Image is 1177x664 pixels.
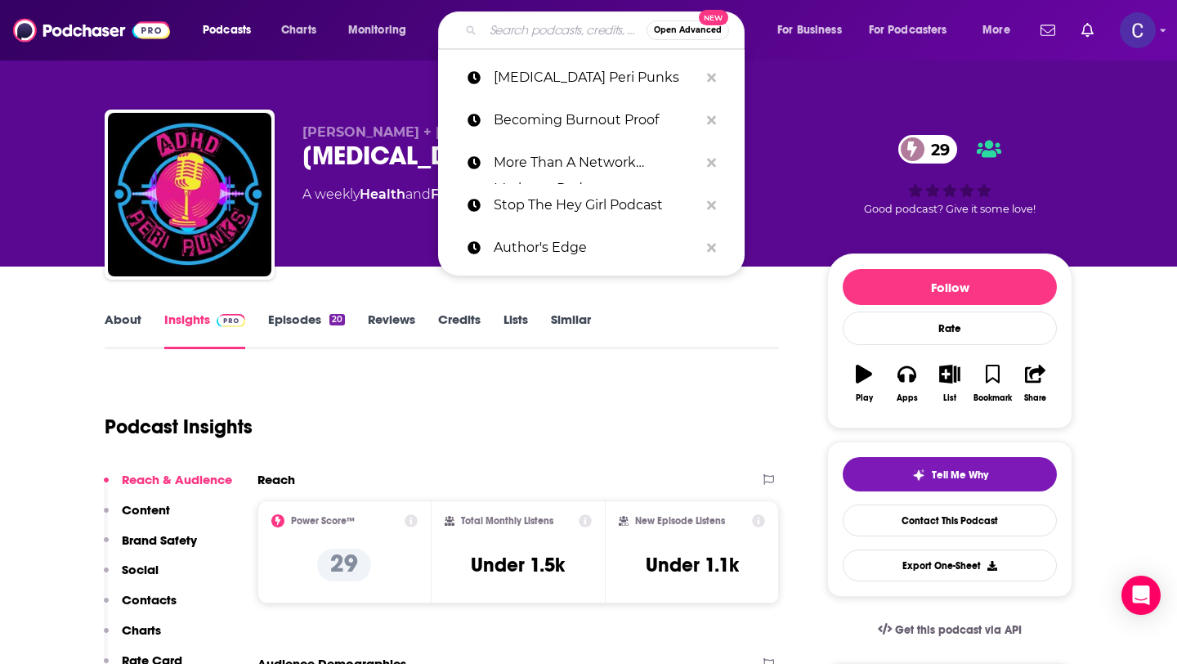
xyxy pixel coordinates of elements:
h2: Reach [257,472,295,487]
a: Credits [438,312,481,349]
p: Social [122,562,159,577]
span: For Business [777,19,842,42]
a: 29 [898,135,958,164]
button: Contacts [104,592,177,622]
a: Health [360,186,405,202]
h3: Under 1.1k [646,553,739,577]
img: User Profile [1120,12,1156,48]
p: More Than A Network Marketer Podcast [494,141,699,184]
button: List [929,354,971,413]
span: New [699,10,728,25]
span: Monitoring [348,19,406,42]
button: Export One-Sheet [843,550,1057,581]
button: open menu [858,17,971,43]
span: Get this podcast via API [895,623,1022,637]
div: 20 [329,314,345,325]
a: Show notifications dropdown [1075,16,1100,44]
p: Charts [122,622,161,638]
div: Rate [843,312,1057,345]
img: tell me why sparkle [912,469,925,482]
a: Stop The Hey Girl Podcast [438,184,745,227]
div: Apps [897,393,918,403]
span: Tell Me Why [932,469,988,482]
button: open menu [971,17,1031,43]
div: Open Intercom Messenger [1121,576,1161,615]
p: Becoming Burnout Proof [494,99,699,141]
button: open menu [766,17,862,43]
a: Charts [271,17,326,43]
button: open menu [191,17,272,43]
button: Open AdvancedNew [647,20,729,40]
button: Content [104,502,170,532]
a: Fitness [431,186,479,202]
p: Contacts [122,592,177,608]
button: Show profile menu [1120,12,1156,48]
img: Podchaser Pro [217,314,245,327]
a: More Than A Network Marketer Podcast [438,141,745,184]
span: Logged in as publicityxxtina [1120,12,1156,48]
h1: Podcast Insights [105,415,253,439]
div: Play [856,393,873,403]
img: Podchaser - Follow, Share and Rate Podcasts [13,15,170,46]
a: [MEDICAL_DATA] Peri Punks [438,56,745,99]
div: Share [1024,393,1046,403]
button: Bookmark [971,354,1014,413]
button: Reach & Audience [104,472,232,502]
h2: Power Score™ [291,515,355,527]
span: [PERSON_NAME] + [PERSON_NAME] [302,124,553,140]
span: 29 [915,135,958,164]
span: and [405,186,431,202]
h2: Total Monthly Listens [461,515,553,527]
div: Search podcasts, credits, & more... [454,11,760,49]
button: Share [1014,354,1057,413]
div: 29Good podcast? Give it some love! [827,124,1072,226]
span: Charts [281,19,316,42]
p: 29 [317,549,371,581]
a: Episodes20 [268,312,345,349]
span: Podcasts [203,19,251,42]
p: ADHD Peri Punks [494,56,699,99]
p: Content [122,502,170,518]
button: Follow [843,269,1057,305]
p: Reach & Audience [122,472,232,487]
p: Brand Safety [122,532,197,548]
p: Author's Edge [494,227,699,269]
h3: Under 1.5k [471,553,565,577]
button: open menu [337,17,427,43]
input: Search podcasts, credits, & more... [483,17,647,43]
button: Charts [104,622,161,653]
span: More [982,19,1010,42]
a: Similar [551,312,591,349]
a: Show notifications dropdown [1034,16,1062,44]
span: Open Advanced [654,26,722,34]
a: Contact This Podcast [843,505,1057,536]
h2: New Episode Listens [635,515,725,527]
span: Good podcast? Give it some love! [864,203,1036,215]
div: List [943,393,956,403]
a: Get this podcast via API [865,610,1035,650]
a: About [105,312,141,349]
button: tell me why sparkleTell Me Why [843,457,1057,491]
button: Play [843,354,885,413]
span: For Podcasters [869,19,947,42]
a: InsightsPodchaser Pro [164,312,245,349]
a: Reviews [368,312,415,349]
button: Apps [885,354,928,413]
p: Stop The Hey Girl Podcast [494,184,699,227]
button: Brand Safety [104,532,197,563]
button: Social [104,562,159,592]
img: ADHD Peri Punks [108,113,271,276]
a: Lists [503,312,528,349]
a: Author's Edge [438,227,745,269]
div: A weekly podcast [302,185,531,204]
div: Bookmark [973,393,1012,403]
a: Becoming Burnout Proof [438,99,745,141]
